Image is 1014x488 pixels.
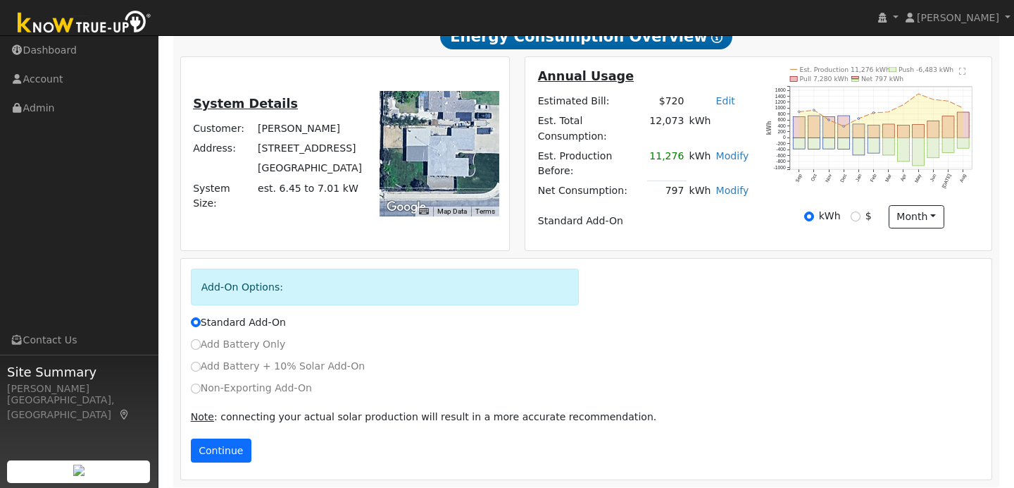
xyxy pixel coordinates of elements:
rect: onclick="" [913,124,925,138]
text: Apr [899,173,908,183]
td: kWh [687,111,751,146]
td: [STREET_ADDRESS] [256,139,365,159]
td: Address: [191,139,256,159]
td: kWh [687,146,713,181]
text: Feb [869,173,877,183]
input: $ [851,212,860,221]
text: -800 [776,159,786,164]
div: [PERSON_NAME] [7,382,151,396]
a: Map [118,409,131,420]
button: Keyboard shortcuts [419,207,429,216]
rect: onclick="" [853,138,865,155]
rect: onclick="" [868,125,880,138]
img: Know True-Up [11,8,158,39]
rect: onclick="" [793,116,805,138]
rect: onclick="" [808,138,820,149]
td: [GEOGRAPHIC_DATA] [256,159,365,178]
circle: onclick="" [813,109,815,111]
text: Est. Production 11,276 kWh [800,65,891,73]
text: -400 [776,147,786,152]
text: May [914,173,923,184]
rect: onclick="" [942,116,954,138]
text: [DATE] [941,173,952,189]
rect: onclick="" [853,124,865,138]
text: Aug [959,173,968,183]
text: -1000 [773,164,786,169]
i: Show Help [711,32,722,43]
button: Continue [191,439,251,463]
td: System Size: [191,178,256,213]
rect: onclick="" [927,138,939,158]
button: Map Data [437,207,467,216]
a: Modify [716,185,749,196]
text: Net 797 kWh [861,75,903,83]
td: $720 [647,92,687,111]
circle: onclick="" [858,117,860,119]
td: System Size [256,178,365,213]
div: Add-On Options: [191,269,579,305]
rect: onclick="" [808,116,820,138]
input: Add Battery + 10% Solar Add-On [191,362,201,372]
td: Net Consumption: [535,181,647,201]
text: Dec [839,173,848,183]
td: [PERSON_NAME] [256,119,365,139]
span: [PERSON_NAME] [917,12,999,23]
a: Edit [716,95,735,106]
td: 11,276 [647,146,687,181]
text: 1600 [775,87,786,92]
label: $ [865,209,872,224]
input: Standard Add-On [191,317,201,327]
circle: onclick="" [888,111,890,113]
rect: onclick="" [868,138,880,153]
a: Terms (opens in new tab) [475,207,495,215]
circle: onclick="" [963,107,965,109]
text: 1000 [775,105,786,110]
label: Standard Add-On [191,315,286,330]
u: Note [191,411,214,422]
text: Nov [825,173,833,183]
td: Estimated Bill: [535,92,647,111]
rect: onclick="" [898,138,910,161]
a: Open this area in Google Maps (opens a new window) [383,198,430,216]
td: 12,073 [647,111,687,146]
text: 600 [777,117,786,122]
span: Site Summary [7,362,151,382]
input: kWh [804,212,814,221]
rect: onclick="" [913,138,925,166]
text: -600 [776,153,786,158]
td: 797 [647,181,687,201]
circle: onclick="" [918,92,920,94]
u: Annual Usage [538,69,634,83]
span: : connecting your actual solar production will result in a more accurate recommendation. [191,411,657,422]
rect: onclick="" [927,121,939,138]
a: Modify [716,150,749,161]
text: Pull 7,280 kWh [800,75,849,83]
td: Est. Total Consumption: [535,111,647,146]
text: 1200 [775,99,786,104]
rect: onclick="" [882,138,894,155]
text: 800 [777,111,786,116]
img: retrieve [73,465,84,476]
rect: onclick="" [823,116,835,138]
u: System Details [193,97,298,111]
text: -200 [776,141,786,146]
td: kWh [687,181,713,201]
td: Customer: [191,119,256,139]
input: Non-Exporting Add-On [191,384,201,394]
img: Google [383,198,430,216]
div: [GEOGRAPHIC_DATA], [GEOGRAPHIC_DATA] [7,393,151,422]
text: Jun [930,173,937,182]
rect: onclick="" [838,116,850,138]
text: Jan [855,173,863,182]
rect: onclick="" [838,138,850,149]
label: Add Battery + 10% Solar Add-On [191,359,365,374]
text: 1400 [775,93,786,98]
circle: onclick="" [798,111,800,113]
rect: onclick="" [942,138,954,152]
span: Energy Consumption Overview [440,24,732,49]
text: 200 [777,129,786,134]
input: Add Battery Only [191,339,201,349]
text: Push -6,483 kWh [899,65,953,73]
button: month [889,205,944,229]
text: Mar [884,173,893,183]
